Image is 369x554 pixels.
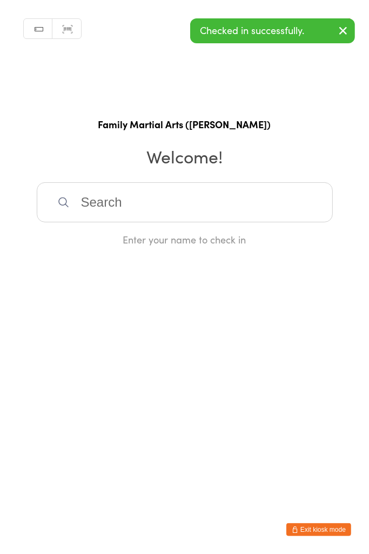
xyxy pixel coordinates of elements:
[190,18,355,43] div: Checked in successfully.
[286,523,351,536] button: Exit kiosk mode
[11,144,358,168] h2: Welcome!
[11,117,358,131] h1: Family Martial Arts ([PERSON_NAME])
[37,182,333,222] input: Search
[37,233,333,246] div: Enter your name to check in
